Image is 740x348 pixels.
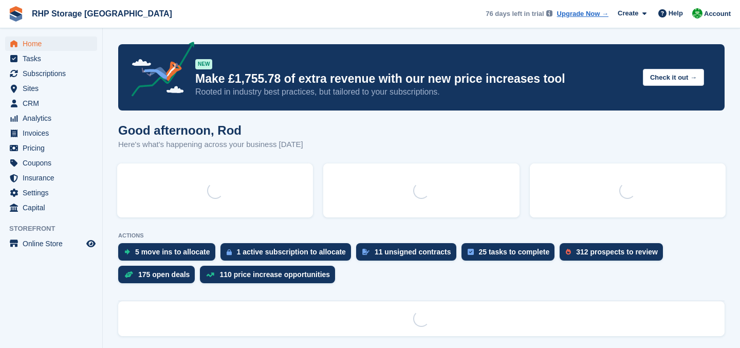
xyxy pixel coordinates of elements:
div: 5 move ins to allocate [135,248,210,256]
span: Insurance [23,171,84,185]
a: menu [5,96,97,111]
a: 312 prospects to review [560,243,668,266]
span: Create [618,8,638,19]
a: 175 open deals [118,266,200,288]
div: 25 tasks to complete [479,248,550,256]
a: 110 price increase opportunities [200,266,340,288]
a: menu [5,156,97,170]
div: NEW [195,59,212,69]
span: Capital [23,200,84,215]
img: icon-info-grey-7440780725fd019a000dd9b08b2336e03edf1995a4989e88bcd33f0948082b44.svg [546,10,552,16]
div: 110 price increase opportunities [219,270,330,279]
a: menu [5,200,97,215]
img: active_subscription_to_allocate_icon-d502201f5373d7db506a760aba3b589e785aa758c864c3986d89f69b8ff3... [227,249,232,255]
a: 5 move ins to allocate [118,243,220,266]
img: price_increase_opportunities-93ffe204e8149a01c8c9dc8f82e8f89637d9d84a8eef4429ea346261dce0b2c0.svg [206,272,214,277]
img: deal-1b604bf984904fb50ccaf53a9ad4b4a5d6e5aea283cecdc64d6e3604feb123c2.svg [124,271,133,278]
span: Pricing [23,141,84,155]
div: 11 unsigned contracts [375,248,451,256]
p: Here's what's happening across your business [DATE] [118,139,303,151]
a: RHP Storage [GEOGRAPHIC_DATA] [28,5,176,22]
a: menu [5,66,97,81]
span: CRM [23,96,84,111]
a: menu [5,111,97,125]
a: menu [5,51,97,66]
span: Coupons [23,156,84,170]
span: Storefront [9,224,102,234]
span: Sites [23,81,84,96]
h1: Good afternoon, Rod [118,123,303,137]
img: contract_signature_icon-13c848040528278c33f63329250d36e43548de30e8caae1d1a13099fd9432cc5.svg [362,249,369,255]
span: Account [704,9,731,19]
span: Analytics [23,111,84,125]
img: move_ins_to_allocate_icon-fdf77a2bb77ea45bf5b3d319d69a93e2d87916cf1d5bf7949dd705db3b84f3ca.svg [124,249,130,255]
img: prospect-51fa495bee0391a8d652442698ab0144808aea92771e9ea1ae160a38d050c398.svg [566,249,571,255]
p: Make £1,755.78 of extra revenue with our new price increases tool [195,71,635,86]
a: menu [5,36,97,51]
a: menu [5,141,97,155]
a: Preview store [85,237,97,250]
p: ACTIONS [118,232,725,239]
img: price-adjustments-announcement-icon-8257ccfd72463d97f412b2fc003d46551f7dbcb40ab6d574587a9cd5c0d94... [123,42,195,100]
img: task-75834270c22a3079a89374b754ae025e5fb1db73e45f91037f5363f120a921f8.svg [468,249,474,255]
div: 312 prospects to review [576,248,658,256]
span: Tasks [23,51,84,66]
img: Rod [692,8,702,19]
span: Online Store [23,236,84,251]
p: Rooted in industry best practices, but tailored to your subscriptions. [195,86,635,98]
span: Invoices [23,126,84,140]
div: 1 active subscription to allocate [237,248,346,256]
button: Check it out → [643,69,704,86]
a: menu [5,186,97,200]
a: menu [5,236,97,251]
span: Subscriptions [23,66,84,81]
span: Settings [23,186,84,200]
a: 25 tasks to complete [461,243,560,266]
a: menu [5,81,97,96]
span: Help [669,8,683,19]
img: stora-icon-8386f47178a22dfd0bd8f6a31ec36ba5ce8667c1dd55bd0f319d3a0aa187defe.svg [8,6,24,22]
span: Home [23,36,84,51]
div: 175 open deals [138,270,190,279]
span: 76 days left in trial [486,9,544,19]
a: menu [5,171,97,185]
a: 11 unsigned contracts [356,243,461,266]
a: 1 active subscription to allocate [220,243,356,266]
a: menu [5,126,97,140]
a: Upgrade Now → [557,9,608,19]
